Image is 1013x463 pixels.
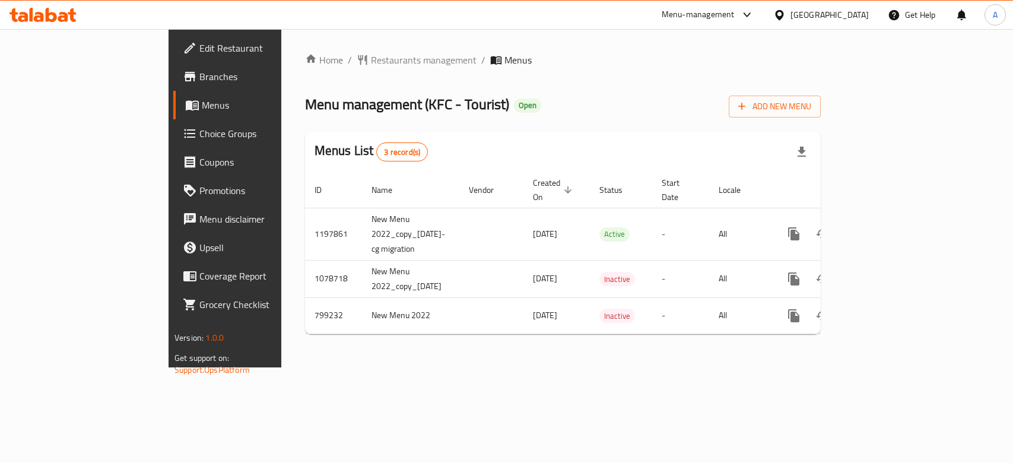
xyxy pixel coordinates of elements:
[514,99,541,113] div: Open
[780,302,808,330] button: more
[709,297,770,334] td: All
[173,34,338,62] a: Edit Restaurant
[362,260,459,297] td: New Menu 2022_copy_[DATE]
[173,262,338,290] a: Coverage Report
[533,226,557,242] span: [DATE]
[173,148,338,176] a: Coupons
[652,208,709,260] td: -
[533,307,557,323] span: [DATE]
[199,69,328,84] span: Branches
[199,155,328,169] span: Coupons
[199,212,328,226] span: Menu disclaimer
[174,350,229,366] span: Get support on:
[305,172,903,334] table: enhanced table
[173,91,338,119] a: Menus
[199,126,328,141] span: Choice Groups
[780,220,808,248] button: more
[357,53,477,67] a: Restaurants management
[599,227,630,241] span: Active
[469,183,509,197] span: Vendor
[719,183,756,197] span: Locale
[348,53,352,67] li: /
[652,260,709,297] td: -
[202,98,328,112] span: Menus
[738,99,811,114] span: Add New Menu
[315,142,428,161] h2: Menus List
[199,269,328,283] span: Coverage Report
[305,91,509,118] span: Menu management ( KFC - Tourist )
[174,362,250,378] a: Support.OpsPlatform
[808,302,837,330] button: Change Status
[199,41,328,55] span: Edit Restaurant
[808,265,837,293] button: Change Status
[481,53,485,67] li: /
[173,62,338,91] a: Branches
[371,53,477,67] span: Restaurants management
[199,297,328,312] span: Grocery Checklist
[790,8,869,21] div: [GEOGRAPHIC_DATA]
[199,240,328,255] span: Upsell
[662,176,695,204] span: Start Date
[533,271,557,286] span: [DATE]
[808,220,837,248] button: Change Status
[173,119,338,148] a: Choice Groups
[993,8,998,21] span: A
[377,147,427,158] span: 3 record(s)
[173,233,338,262] a: Upsell
[533,176,576,204] span: Created On
[787,138,816,166] div: Export file
[599,183,638,197] span: Status
[652,297,709,334] td: -
[371,183,408,197] span: Name
[729,96,821,118] button: Add New Menu
[173,290,338,319] a: Grocery Checklist
[173,205,338,233] a: Menu disclaimer
[362,297,459,334] td: New Menu 2022
[709,208,770,260] td: All
[709,260,770,297] td: All
[205,330,224,345] span: 1.0.0
[173,176,338,205] a: Promotions
[305,53,821,67] nav: breadcrumb
[599,309,635,323] span: Inactive
[662,8,735,22] div: Menu-management
[174,330,204,345] span: Version:
[376,142,428,161] div: Total records count
[315,183,337,197] span: ID
[362,208,459,260] td: New Menu 2022_copy_[DATE]-cg migration
[199,183,328,198] span: Promotions
[504,53,532,67] span: Menus
[599,272,635,286] span: Inactive
[514,100,541,110] span: Open
[599,309,635,323] div: Inactive
[770,172,903,208] th: Actions
[780,265,808,293] button: more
